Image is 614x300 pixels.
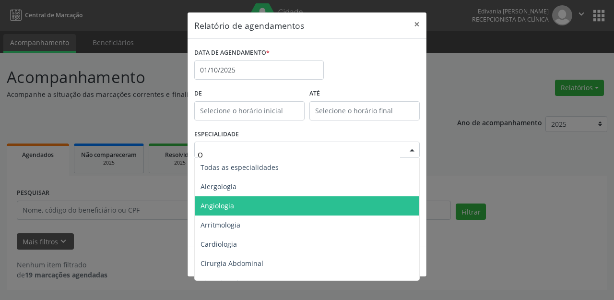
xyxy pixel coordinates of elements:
[309,86,420,101] label: ATÉ
[201,259,263,268] span: Cirurgia Abdominal
[194,127,239,142] label: ESPECIALIDADE
[407,12,426,36] button: Close
[201,201,234,210] span: Angiologia
[194,19,304,32] h5: Relatório de agendamentos
[201,278,285,287] span: Cirurgia Cabeça e Pescoço
[198,145,400,164] input: Seleciona uma especialidade
[201,240,237,249] span: Cardiologia
[201,220,240,229] span: Arritmologia
[194,86,305,101] label: De
[194,60,324,80] input: Selecione uma data ou intervalo
[201,182,236,191] span: Alergologia
[194,101,305,120] input: Selecione o horário inicial
[194,46,270,60] label: DATA DE AGENDAMENTO
[309,101,420,120] input: Selecione o horário final
[201,163,279,172] span: Todas as especialidades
